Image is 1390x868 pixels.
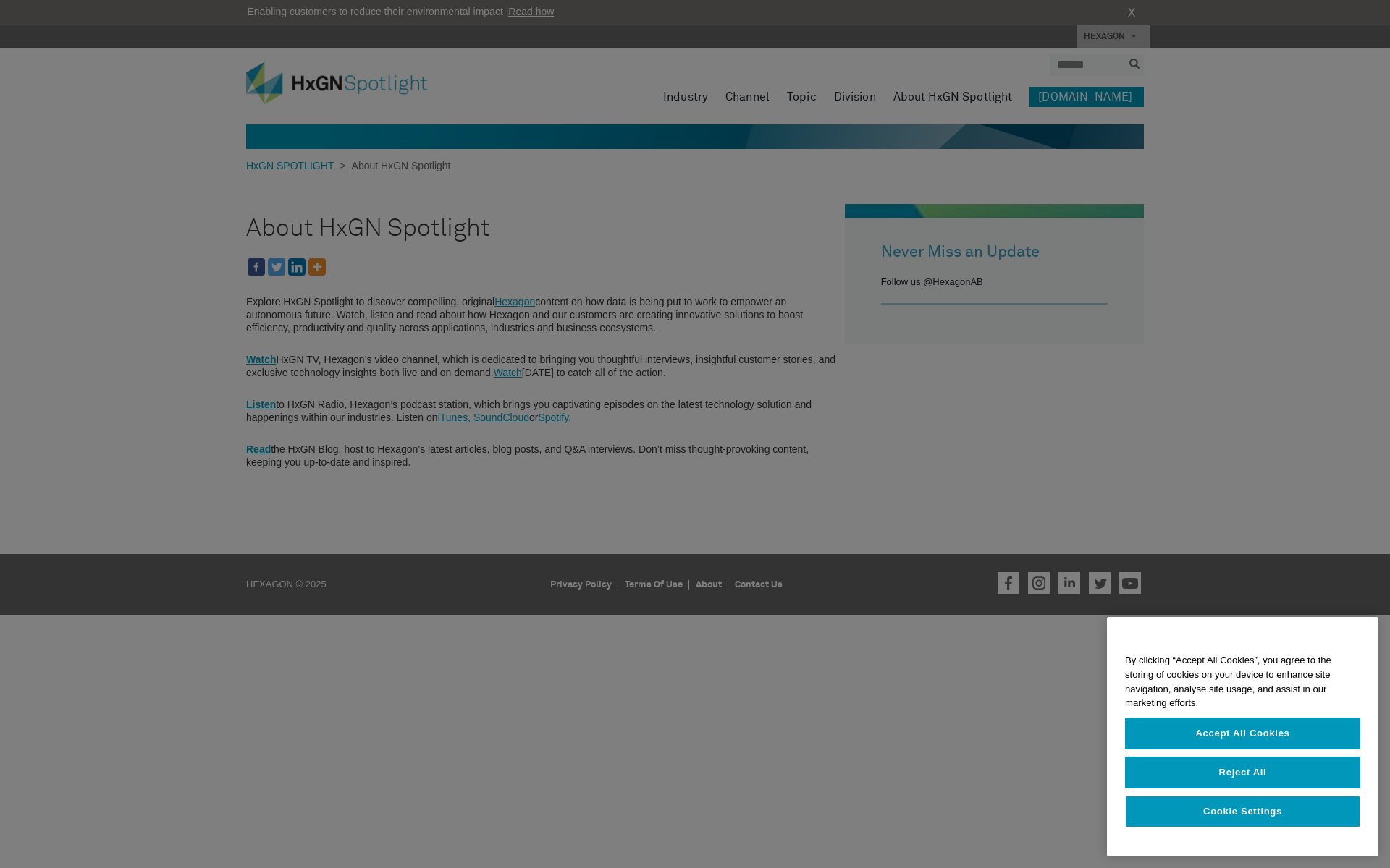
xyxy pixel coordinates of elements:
div: Privacy [1107,617,1378,856]
button: Reject All [1125,757,1360,788]
button: Accept All Cookies [1125,718,1360,749]
div: By clicking “Accept All Cookies”, you agree to the storing of cookies on your device to enhance s... [1107,646,1378,718]
div: Cookie banner [1107,617,1378,856]
button: Cookie Settings [1125,796,1360,827]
